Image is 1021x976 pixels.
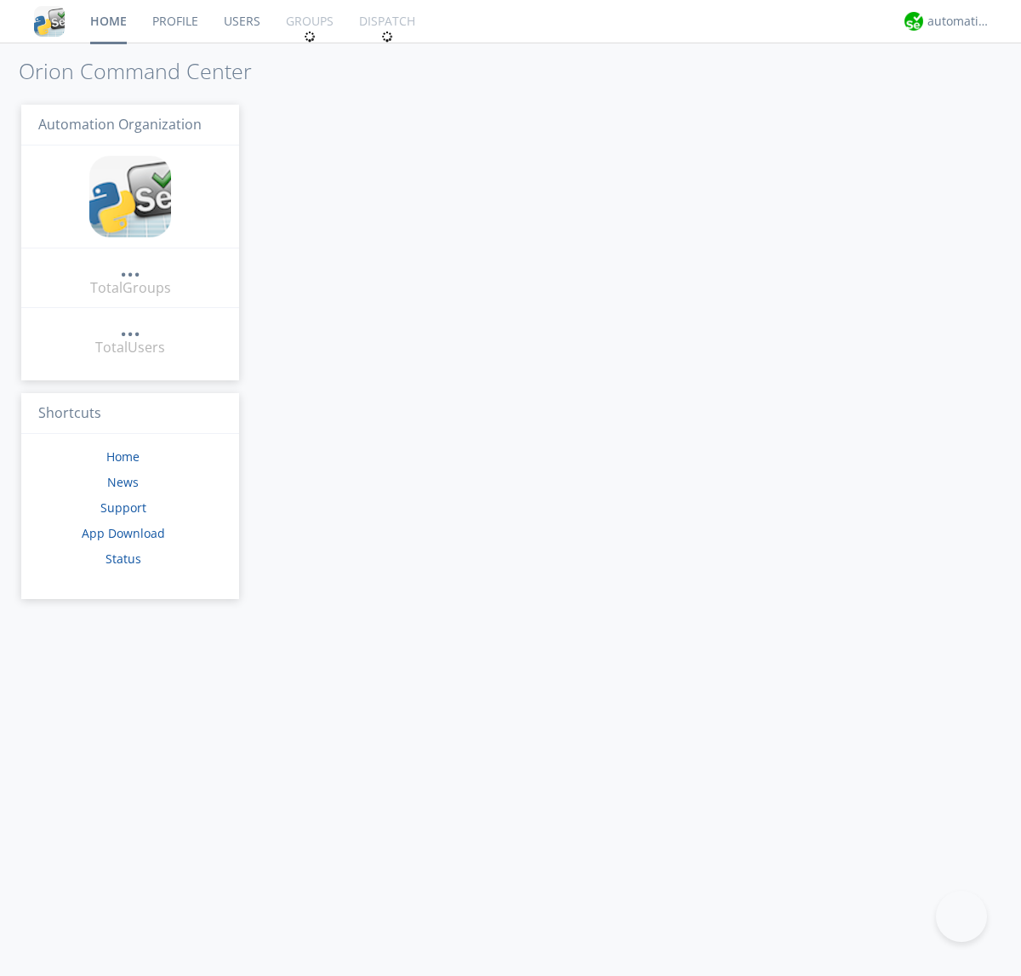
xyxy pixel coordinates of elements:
[120,259,140,276] div: ...
[904,12,923,31] img: d2d01cd9b4174d08988066c6d424eccd
[120,318,140,335] div: ...
[38,115,202,134] span: Automation Organization
[106,551,141,567] a: Status
[927,13,991,30] div: automation+atlas
[90,278,171,298] div: Total Groups
[381,31,393,43] img: spin.svg
[89,156,171,237] img: cddb5a64eb264b2086981ab96f4c1ba7
[95,338,165,357] div: Total Users
[34,6,65,37] img: cddb5a64eb264b2086981ab96f4c1ba7
[936,891,987,942] iframe: Toggle Customer Support
[107,474,139,490] a: News
[304,31,316,43] img: spin.svg
[21,393,239,435] h3: Shortcuts
[120,259,140,278] a: ...
[106,448,140,465] a: Home
[82,525,165,541] a: App Download
[100,499,146,516] a: Support
[120,318,140,338] a: ...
